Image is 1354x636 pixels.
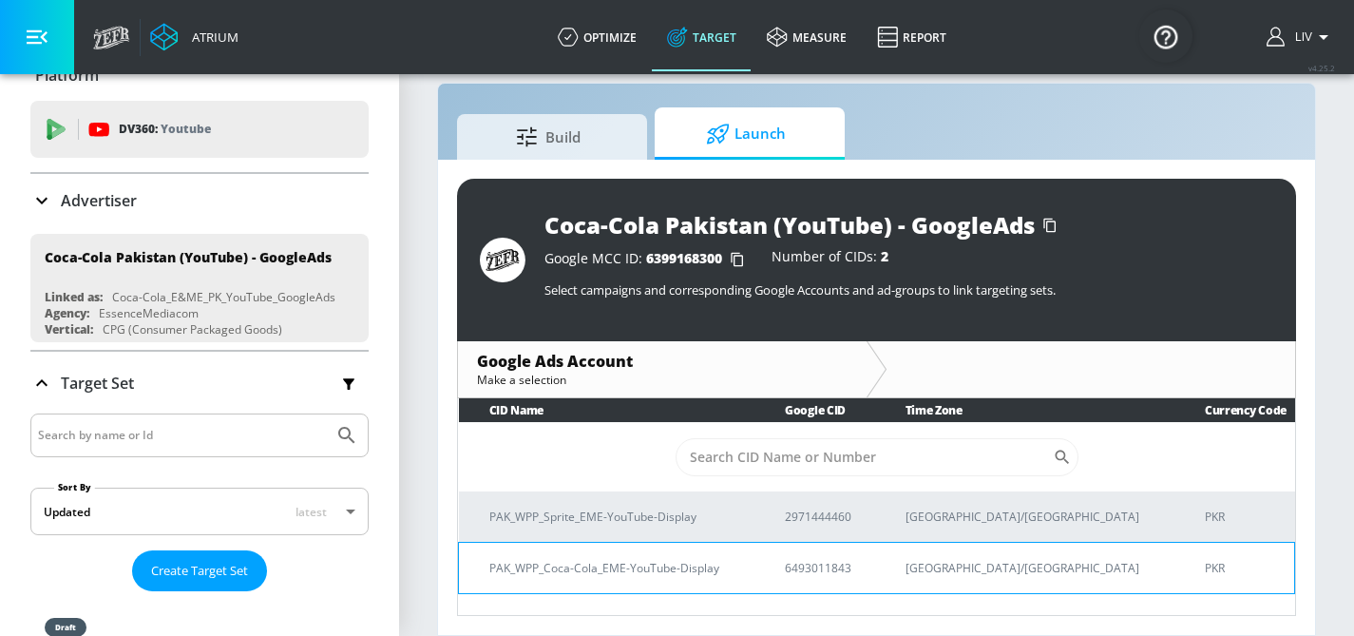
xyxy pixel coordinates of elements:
span: Create Target Set [151,560,248,582]
p: [GEOGRAPHIC_DATA]/[GEOGRAPHIC_DATA] [906,507,1159,527]
p: Advertiser [61,190,137,211]
label: Sort By [54,481,95,493]
div: Updated [44,504,90,520]
div: CPG (Consumer Packaged Goods) [103,321,282,337]
div: Target Set [30,352,369,414]
a: Atrium [150,23,238,51]
div: DV360: Youtube [30,101,369,158]
th: CID Name [459,398,755,422]
div: draft [55,623,76,632]
div: Advertiser [30,174,369,227]
div: Google MCC ID: [544,250,753,269]
span: latest [296,504,327,520]
div: EssenceMediacom [99,305,199,321]
input: Search CID Name or Number [676,438,1053,476]
div: Linked as: [45,289,103,305]
button: Create Target Set [132,550,267,591]
div: Make a selection [477,372,848,388]
p: PAK_WPP_Coca-Cola_EME-YouTube-Display [489,558,739,578]
span: login as: liv.ho@zefr.com [1287,30,1312,44]
div: Coca-Cola_E&ME_PK_YouTube_GoogleAds [112,289,335,305]
div: Atrium [184,29,238,46]
span: v 4.25.2 [1308,63,1335,73]
div: Coca-Cola Pakistan (YouTube) - GoogleAdsLinked as:Coca-Cola_E&ME_PK_YouTube_GoogleAdsAgency:Essen... [30,234,369,342]
p: 2971444460 [785,507,860,527]
th: Currency Code [1174,398,1295,422]
span: 2 [881,247,888,265]
a: Target [652,3,752,71]
p: Target Set [61,373,134,394]
a: measure [752,3,862,71]
div: Google Ads Account [477,351,848,372]
p: PKR [1205,558,1279,578]
button: Open Resource Center [1139,10,1192,63]
span: Build [476,114,620,160]
a: optimize [543,3,652,71]
input: Search by name or Id [38,423,326,448]
button: Liv [1267,26,1335,48]
div: Agency: [45,305,89,321]
div: Number of CIDs: [772,250,888,269]
span: Launch [674,111,818,157]
th: Time Zone [875,398,1174,422]
a: Report [862,3,962,71]
div: Search CID Name or Number [676,438,1078,476]
p: Select campaigns and corresponding Google Accounts and ad-groups to link targeting sets. [544,281,1273,299]
p: PAK_WPP_Sprite_EME-YouTube-Display [489,507,740,527]
div: Coca-Cola Pakistan (YouTube) - GoogleAds [45,248,332,266]
p: 6493011843 [785,558,860,578]
p: Platform [35,65,99,86]
th: Google CID [754,398,875,422]
p: DV360: [119,119,211,140]
p: [GEOGRAPHIC_DATA]/[GEOGRAPHIC_DATA] [906,558,1159,578]
p: PKR [1205,507,1280,527]
div: Google Ads AccountMake a selection [458,341,867,397]
span: 6399168300 [646,249,722,267]
div: Coca-Cola Pakistan (YouTube) - GoogleAds [544,209,1035,241]
p: Youtube [161,119,211,139]
div: Platform [30,48,369,102]
div: Vertical: [45,321,93,337]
